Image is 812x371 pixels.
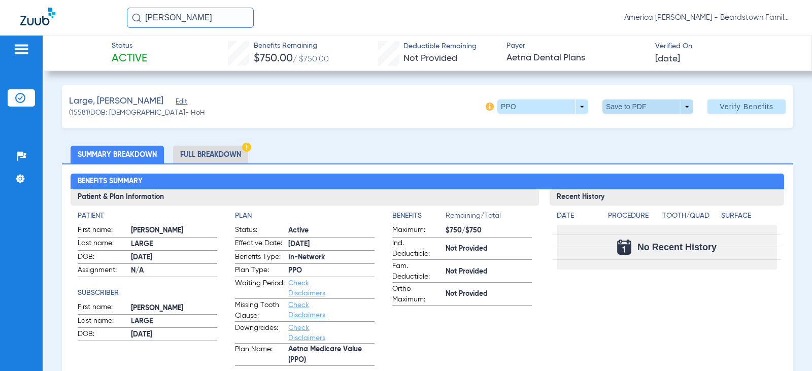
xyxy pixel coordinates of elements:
span: No Recent History [637,242,717,252]
span: Effective Date: [235,238,285,250]
app-breakdown-title: Surface [721,211,776,225]
span: [PERSON_NAME] [131,225,217,236]
span: Payer [506,41,647,51]
span: DOB: [78,329,127,341]
span: Downgrades: [235,323,285,343]
span: Not Provided [403,54,457,63]
span: Not Provided [446,289,532,299]
span: Last name: [78,238,127,250]
span: Benefits Type: [235,252,285,264]
h4: Subscriber [78,288,217,298]
h4: Patient [78,211,217,221]
span: Assignment: [78,265,127,277]
h4: Plan [235,211,375,221]
span: America [PERSON_NAME] - Beardstown Family Dental [624,13,792,23]
li: Full Breakdown [173,146,248,163]
h4: Date [557,211,599,221]
span: Active [288,225,375,236]
span: (15581) DOB: [DEMOGRAPHIC_DATA] - HoH [69,108,205,118]
span: [DATE] [131,252,217,263]
app-breakdown-title: Date [557,211,599,225]
button: Save to PDF [602,99,693,114]
img: info-icon [486,103,494,111]
span: / $750.00 [293,55,329,63]
h4: Procedure [608,211,658,221]
span: Deductible Remaining [403,41,477,52]
a: Check Disclaimers [288,301,325,319]
span: [PERSON_NAME] [131,303,217,314]
h4: Surface [721,211,776,221]
img: Search Icon [132,13,141,22]
span: DOB: [78,252,127,264]
app-breakdown-title: Benefits [392,211,446,225]
h2: Benefits Summary [71,174,784,190]
span: Last name: [78,316,127,328]
span: [DATE] [131,329,217,340]
img: Zuub Logo [20,8,55,25]
app-breakdown-title: Procedure [608,211,658,225]
button: PPO [497,99,588,114]
span: Missing Tooth Clause: [235,300,285,321]
span: $750/$750 [446,225,532,236]
span: Status [112,41,147,51]
span: [DATE] [655,53,680,65]
span: LARGE [131,316,217,327]
span: [DATE] [288,239,375,250]
li: Summary Breakdown [71,146,164,163]
span: First name: [78,225,127,237]
span: Edit [176,98,185,108]
a: Check Disclaimers [288,280,325,297]
span: Verified On [655,41,795,52]
span: In-Network [288,252,375,263]
span: Active [112,52,147,66]
span: Waiting Period: [235,278,285,298]
span: Verify Benefits [720,103,773,111]
span: $750.00 [254,53,293,64]
img: Calendar [617,240,631,255]
span: First name: [78,302,127,314]
span: Plan Type: [235,265,285,277]
span: Large, [PERSON_NAME] [69,95,163,108]
h4: Tooth/Quad [662,211,718,221]
app-breakdown-title: Tooth/Quad [662,211,718,225]
span: Not Provided [446,244,532,254]
button: Verify Benefits [707,99,786,114]
img: hamburger-icon [13,43,29,55]
span: Benefits Remaining [254,41,329,51]
span: PPO [288,265,375,276]
h3: Recent History [550,189,784,206]
span: Fam. Deductible: [392,261,442,282]
a: Check Disclaimers [288,324,325,342]
span: Maximum: [392,225,442,237]
span: Status: [235,225,285,237]
span: Aetna Medicare Value (PPO) [288,344,375,365]
span: LARGE [131,239,217,250]
img: Hazard [242,143,251,152]
span: Ind. Deductible: [392,238,442,259]
span: Not Provided [446,266,532,277]
h4: Benefits [392,211,446,221]
span: Plan Name: [235,344,285,365]
input: Search for patients [127,8,254,28]
span: N/A [131,265,217,276]
span: Aetna Dental Plans [506,52,647,64]
span: Remaining/Total [446,211,532,225]
span: Ortho Maximum: [392,284,442,305]
h3: Patient & Plan Information [71,189,539,206]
